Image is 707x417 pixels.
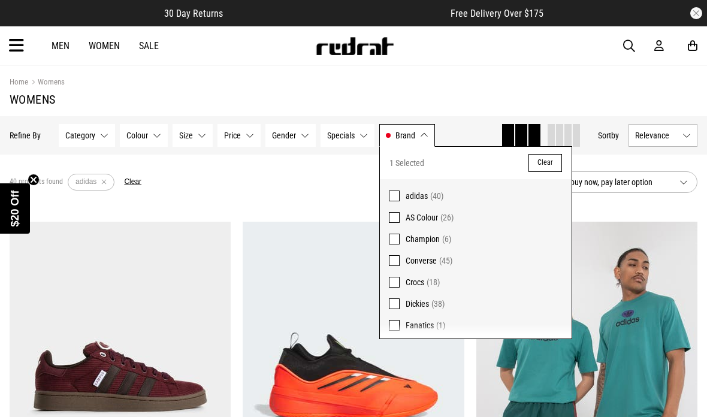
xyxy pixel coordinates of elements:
[327,131,355,140] span: Specials
[28,174,40,186] button: Close teaser
[379,146,572,339] div: Brand
[65,131,95,140] span: Category
[173,124,213,147] button: Size
[10,92,697,107] h1: Womens
[9,190,21,226] span: $20 Off
[406,213,438,222] span: AS Colour
[406,299,429,309] span: Dickies
[52,40,70,52] a: Men
[570,175,670,189] span: buy now, pay later option
[224,131,241,140] span: Price
[427,277,440,287] span: (18)
[321,124,374,147] button: Specials
[451,8,543,19] span: Free Delivery Over $175
[217,124,261,147] button: Price
[635,131,678,140] span: Relevance
[436,321,445,330] span: (1)
[431,299,445,309] span: (38)
[598,128,619,143] button: Sortby
[28,77,65,89] a: Womens
[120,124,168,147] button: Colour
[389,156,424,170] span: 1 Selected
[59,124,115,147] button: Category
[10,177,63,187] span: 40 products found
[10,5,46,41] button: Open LiveChat chat widget
[315,37,394,55] img: Redrat logo
[406,277,424,287] span: Crocs
[440,213,454,222] span: (26)
[395,131,415,140] span: Brand
[96,174,111,191] button: Remove filter
[126,131,148,140] span: Colour
[10,131,41,140] p: Refine By
[629,124,697,147] button: Relevance
[139,40,159,52] a: Sale
[406,321,434,330] span: Fanatics
[430,191,443,201] span: (40)
[406,256,437,265] span: Converse
[406,191,428,201] span: adidas
[528,154,562,172] button: Clear
[75,177,96,186] span: adidas
[442,234,451,244] span: (6)
[124,177,141,187] button: Clear
[247,7,427,19] iframe: Customer reviews powered by Trustpilot
[179,131,193,140] span: Size
[272,131,296,140] span: Gender
[89,40,120,52] a: Women
[611,131,619,140] span: by
[379,124,435,147] button: Brand
[10,77,28,86] a: Home
[265,124,316,147] button: Gender
[406,234,440,244] span: Champion
[561,171,697,193] button: buy now, pay later option
[439,256,452,265] span: (45)
[164,8,223,19] span: 30 Day Returns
